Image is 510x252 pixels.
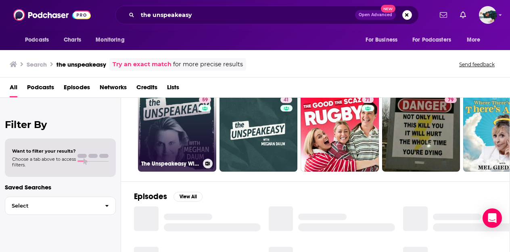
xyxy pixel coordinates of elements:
[113,60,171,69] a: Try an exact match
[138,93,216,172] a: 59The Unspeakeasy With [PERSON_NAME]
[19,32,59,48] button: open menu
[382,93,460,172] a: 79
[90,32,135,48] button: open menu
[10,81,17,97] a: All
[59,32,86,48] a: Charts
[457,61,497,68] button: Send feedback
[100,81,127,97] a: Networks
[115,6,419,24] div: Search podcasts, credits, & more...
[360,32,408,48] button: open menu
[479,6,497,24] img: User Profile
[141,160,200,167] h3: The Unspeakeasy With [PERSON_NAME]
[64,34,81,46] span: Charts
[365,96,370,104] span: 71
[448,96,454,104] span: 79
[366,34,397,46] span: For Business
[27,81,54,97] a: Podcasts
[12,156,76,168] span: Choose a tab above to access filters.
[483,208,502,228] div: Open Intercom Messenger
[412,34,451,46] span: For Podcasters
[5,203,98,208] span: Select
[219,93,298,172] a: 41
[25,34,49,46] span: Podcasts
[64,81,90,97] a: Episodes
[5,197,116,215] button: Select
[5,183,116,191] p: Saved Searches
[381,5,395,13] span: New
[56,61,106,68] h3: the unspeakeasy
[461,32,491,48] button: open menu
[479,6,497,24] span: Logged in as fsg.publicity
[138,8,355,21] input: Search podcasts, credits, & more...
[96,34,124,46] span: Monitoring
[301,93,379,172] a: 71
[167,81,179,97] a: Lists
[359,13,392,17] span: Open Advanced
[437,8,450,22] a: Show notifications dropdown
[355,10,396,20] button: Open AdvancedNew
[5,119,116,130] h2: Filter By
[280,97,292,103] a: 41
[134,191,167,202] h2: Episodes
[134,191,203,202] a: EpisodesView All
[173,192,203,202] button: View All
[407,32,463,48] button: open menu
[445,97,457,103] a: 79
[199,97,211,103] a: 59
[202,96,208,104] span: 59
[13,7,91,23] img: Podchaser - Follow, Share and Rate Podcasts
[27,61,47,68] h3: Search
[362,97,374,103] a: 71
[12,148,76,154] span: Want to filter your results?
[479,6,497,24] button: Show profile menu
[467,34,481,46] span: More
[173,60,243,69] span: for more precise results
[457,8,469,22] a: Show notifications dropdown
[284,96,289,104] span: 41
[136,81,157,97] a: Credits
